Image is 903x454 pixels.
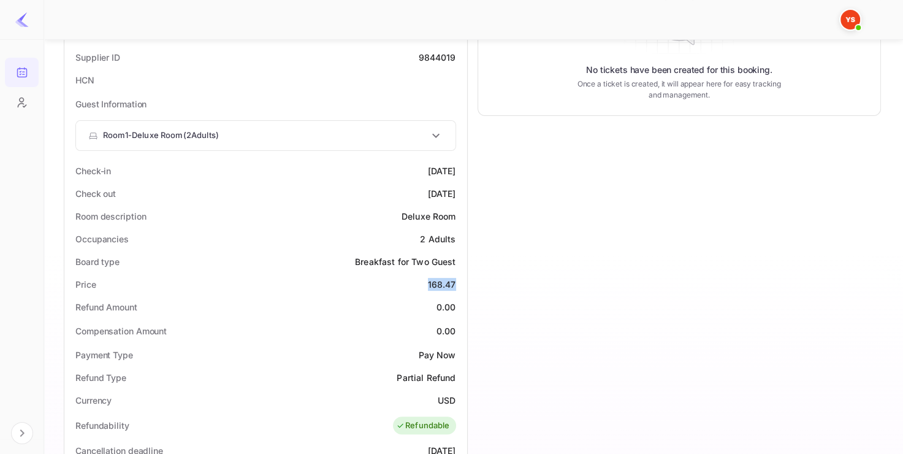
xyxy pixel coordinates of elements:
[75,371,126,384] div: Refund Type
[75,51,120,64] div: Supplier ID
[75,325,167,337] div: Compensation Amount
[420,233,455,245] div: 2 Adults
[428,187,456,200] div: [DATE]
[571,79,787,101] p: Once a ticket is created, it will appear here for easy tracking and management.
[75,187,116,200] div: Check out
[75,301,137,314] div: Refund Amount
[428,164,456,177] div: [DATE]
[75,233,129,245] div: Occupancies
[428,278,456,291] div: 168.47
[75,348,133,361] div: Payment Type
[75,164,111,177] div: Check-in
[436,301,456,314] div: 0.00
[355,255,455,268] div: Breakfast for Two Guest
[397,371,455,384] div: Partial Refund
[75,210,146,223] div: Room description
[418,348,455,361] div: Pay Now
[76,121,455,150] div: Room1-Deluxe Room(2Adults)
[402,210,456,223] div: Deluxe Room
[586,64,772,76] p: No tickets have been created for this booking.
[15,12,29,27] img: LiteAPI
[5,88,39,116] a: Customers
[438,394,455,407] div: USD
[840,10,860,29] img: Yandex Support
[75,278,96,291] div: Price
[75,394,112,407] div: Currency
[75,98,456,110] p: Guest Information
[75,74,94,87] div: HCN
[11,422,33,444] button: Expand navigation
[75,255,120,268] div: Board type
[5,58,39,86] a: Bookings
[103,129,219,142] p: Room 1 - Deluxe Room ( 2 Adults )
[396,420,450,432] div: Refundable
[75,419,129,432] div: Refundability
[418,51,455,64] div: 9844019
[436,325,456,337] div: 0.00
